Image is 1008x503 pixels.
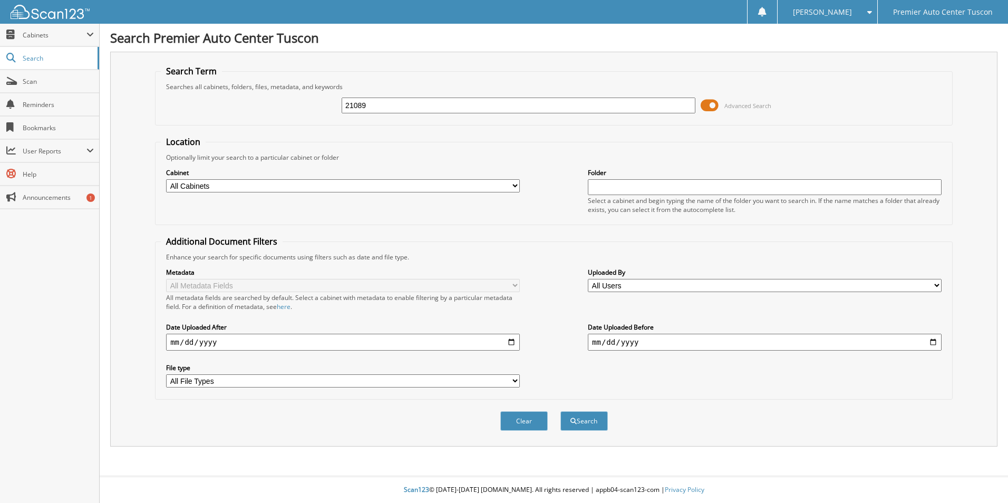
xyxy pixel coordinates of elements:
[23,123,94,132] span: Bookmarks
[724,102,771,110] span: Advanced Search
[166,268,520,277] label: Metadata
[161,153,947,162] div: Optionally limit your search to a particular cabinet or folder
[277,302,290,311] a: here
[86,194,95,202] div: 1
[100,477,1008,503] div: © [DATE]-[DATE] [DOMAIN_NAME]. All rights reserved | appb04-scan123-com |
[166,363,520,372] label: File type
[893,9,993,15] span: Premier Auto Center Tuscon
[166,334,520,351] input: start
[23,147,86,156] span: User Reports
[588,334,942,351] input: end
[11,5,90,19] img: scan123-logo-white.svg
[161,253,947,262] div: Enhance your search for specific documents using filters such as date and file type.
[166,293,520,311] div: All metadata fields are searched by default. Select a cabinet with metadata to enable filtering b...
[665,485,704,494] a: Privacy Policy
[23,170,94,179] span: Help
[588,168,942,177] label: Folder
[23,31,86,40] span: Cabinets
[793,9,852,15] span: [PERSON_NAME]
[161,236,283,247] legend: Additional Document Filters
[161,136,206,148] legend: Location
[588,196,942,214] div: Select a cabinet and begin typing the name of the folder you want to search in. If the name match...
[588,323,942,332] label: Date Uploaded Before
[500,411,548,431] button: Clear
[23,77,94,86] span: Scan
[166,323,520,332] label: Date Uploaded After
[161,82,947,91] div: Searches all cabinets, folders, files, metadata, and keywords
[161,65,222,77] legend: Search Term
[23,54,92,63] span: Search
[560,411,608,431] button: Search
[588,268,942,277] label: Uploaded By
[23,100,94,109] span: Reminders
[166,168,520,177] label: Cabinet
[110,29,997,46] h1: Search Premier Auto Center Tuscon
[404,485,429,494] span: Scan123
[23,193,94,202] span: Announcements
